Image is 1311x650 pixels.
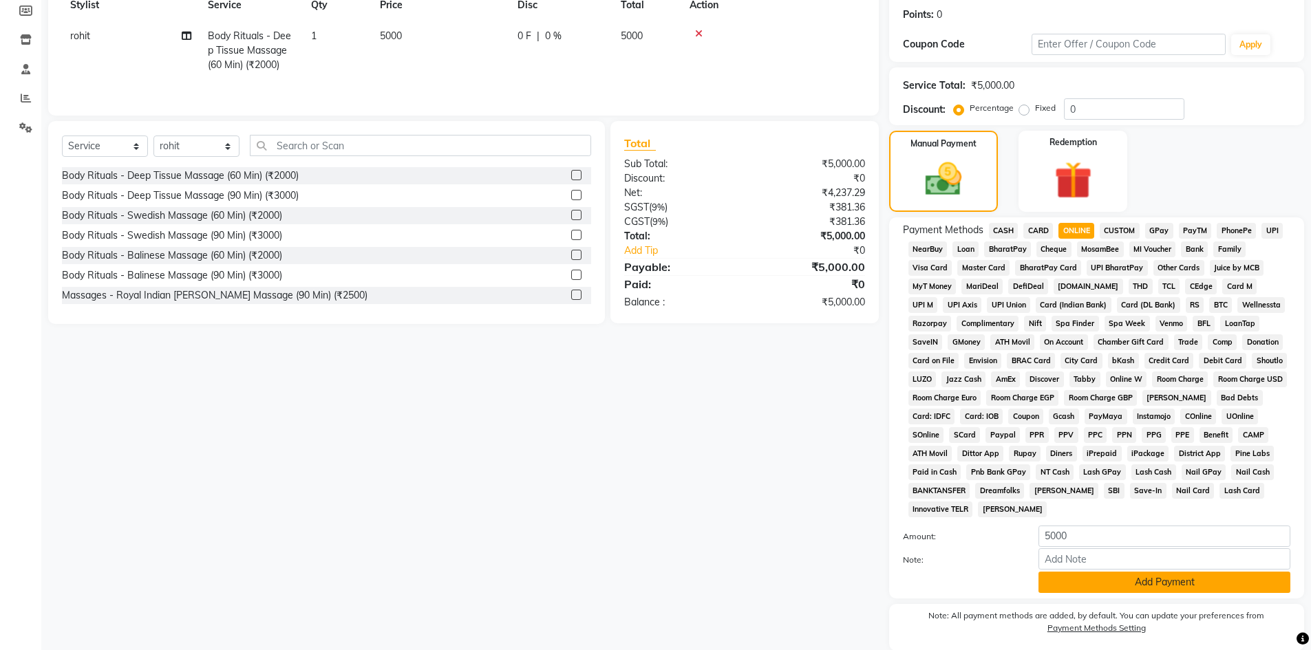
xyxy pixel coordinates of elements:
[903,609,1290,640] label: Note: All payment methods are added, by default. You can update your preferences from
[614,171,745,186] div: Discount:
[1060,353,1102,369] span: City Card
[70,30,90,42] span: rohit
[1145,223,1173,239] span: GPay
[1030,483,1098,499] span: [PERSON_NAME]
[1217,223,1256,239] span: PhonePe
[991,371,1020,387] span: AmEx
[1007,353,1055,369] span: BRAC Card
[941,371,985,387] span: Jazz Cash
[614,200,745,215] div: ( )
[1179,223,1212,239] span: PayTM
[948,334,985,350] span: GMoney
[975,483,1024,499] span: Dreamfolks
[1231,34,1270,55] button: Apply
[908,316,952,332] span: Razorpay
[1261,223,1283,239] span: UPI
[614,229,745,243] div: Total:
[1209,297,1232,313] span: BTC
[1046,446,1077,462] span: Diners
[970,102,1014,114] label: Percentage
[1199,353,1246,369] span: Debit Card
[62,288,367,303] div: Massages - Royal Indian [PERSON_NAME] Massage (90 Min) (₹2500)
[943,297,981,313] span: UPI Axis
[1025,427,1049,443] span: PPR
[1220,316,1259,332] span: LoanTap
[624,201,649,213] span: SGST
[966,464,1030,480] span: Pnb Bank GPay
[1105,316,1150,332] span: Spa Week
[1009,446,1041,462] span: Rupay
[985,427,1020,443] span: Paypal
[984,241,1031,257] span: BharatPay
[1036,464,1074,480] span: NT Cash
[208,30,291,71] span: Body Rituals - Deep Tissue Massage (60 Min) (₹2000)
[1155,316,1188,332] span: Venmo
[1008,279,1048,294] span: DefiDeal
[1094,334,1169,350] span: Chamber Gift Card
[1038,548,1290,570] input: Add Note
[745,215,875,229] div: ₹381.36
[987,297,1030,313] span: UPI Union
[1238,427,1268,443] span: CAMP
[960,409,1003,424] span: Card: IOB
[952,241,979,257] span: Loan
[614,295,745,310] div: Balance :
[1130,483,1166,499] span: Save-In
[621,30,643,42] span: 5000
[1049,409,1079,424] span: Gcash
[1158,279,1180,294] span: TCL
[893,554,1029,566] label: Note:
[903,37,1032,52] div: Coupon Code
[1036,297,1111,313] span: Card (Indian Bank)
[1230,446,1274,462] span: Pine Labs
[652,216,665,227] span: 9%
[1133,409,1175,424] span: Instamojo
[1112,427,1136,443] span: PPN
[903,8,934,22] div: Points:
[908,334,943,350] span: SaveIN
[250,135,591,156] input: Search or Scan
[62,248,282,263] div: Body Rituals - Balinese Massage (60 Min) (₹2000)
[1054,279,1123,294] span: [DOMAIN_NAME]
[1108,353,1139,369] span: bKash
[908,427,944,443] span: SOnline
[1237,297,1285,313] span: Wellnessta
[62,208,282,223] div: Body Rituals - Swedish Massage (60 Min) (₹2000)
[908,297,938,313] span: UPI M
[903,78,966,93] div: Service Total:
[62,228,282,243] div: Body Rituals - Swedish Massage (90 Min) (₹3000)
[1024,316,1046,332] span: Nift
[903,102,946,117] div: Discount:
[614,276,745,292] div: Paid:
[1219,483,1264,499] span: Lash Card
[893,530,1029,543] label: Amount:
[1023,223,1053,239] span: CARD
[1038,526,1290,547] input: Amount
[614,186,745,200] div: Net:
[1144,353,1194,369] span: Credit Card
[745,295,875,310] div: ₹5,000.00
[908,390,981,406] span: Room Charge Euro
[937,8,942,22] div: 0
[1213,241,1246,257] span: Family
[964,353,1001,369] span: Envision
[1077,241,1124,257] span: MosamBee
[1153,260,1204,276] span: Other Cards
[1193,316,1215,332] span: BFL
[990,334,1034,350] span: ATH Movil
[1129,279,1153,294] span: THD
[989,223,1019,239] span: CASH
[1040,334,1088,350] span: On Account
[1032,34,1226,55] input: Enter Offer / Coupon Code
[908,260,952,276] span: Visa Card
[1222,279,1257,294] span: Card M
[1069,371,1100,387] span: Tabby
[957,260,1010,276] span: Master Card
[1142,390,1211,406] span: [PERSON_NAME]
[767,243,875,258] div: ₹0
[745,259,875,275] div: ₹5,000.00
[903,223,983,237] span: Payment Methods
[908,409,955,424] span: Card: IDFC
[380,30,402,42] span: 5000
[652,202,665,213] span: 9%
